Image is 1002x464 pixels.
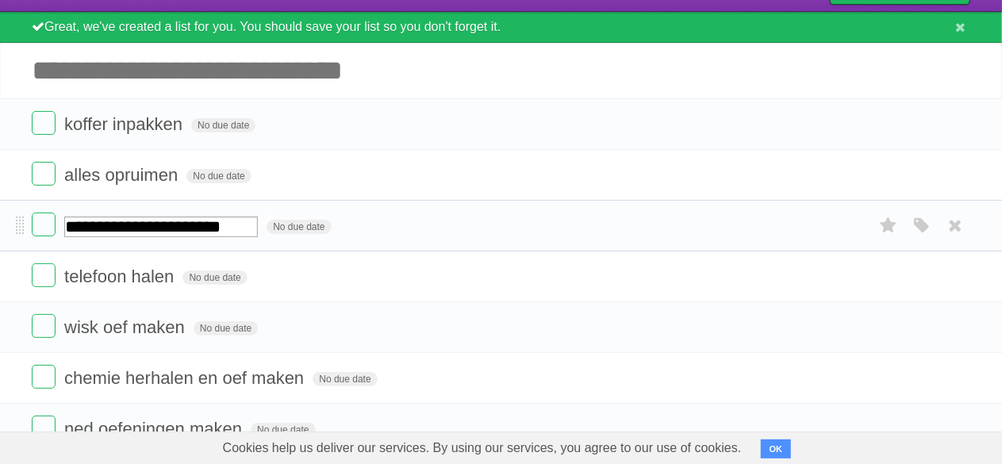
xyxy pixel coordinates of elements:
span: koffer inpakken [64,114,186,134]
button: OK [761,439,792,458]
span: No due date [313,372,377,386]
span: wisk oef maken [64,317,189,337]
span: Cookies help us deliver our services. By using our services, you agree to our use of cookies. [207,432,758,464]
label: Done [32,314,56,338]
span: No due date [191,118,255,132]
label: Done [32,365,56,389]
label: Done [32,213,56,236]
label: Done [32,416,56,439]
span: No due date [267,220,331,234]
span: No due date [194,321,258,336]
label: Done [32,263,56,287]
span: No due date [186,169,251,183]
label: Done [32,111,56,135]
span: ned oefeningen maken [64,419,246,439]
span: No due date [251,423,315,437]
span: telefoon halen [64,267,178,286]
span: alles opruimen [64,165,182,185]
label: Done [32,162,56,186]
label: Star task [873,213,904,239]
span: chemie herhalen en oef maken [64,368,308,388]
span: No due date [182,270,247,285]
